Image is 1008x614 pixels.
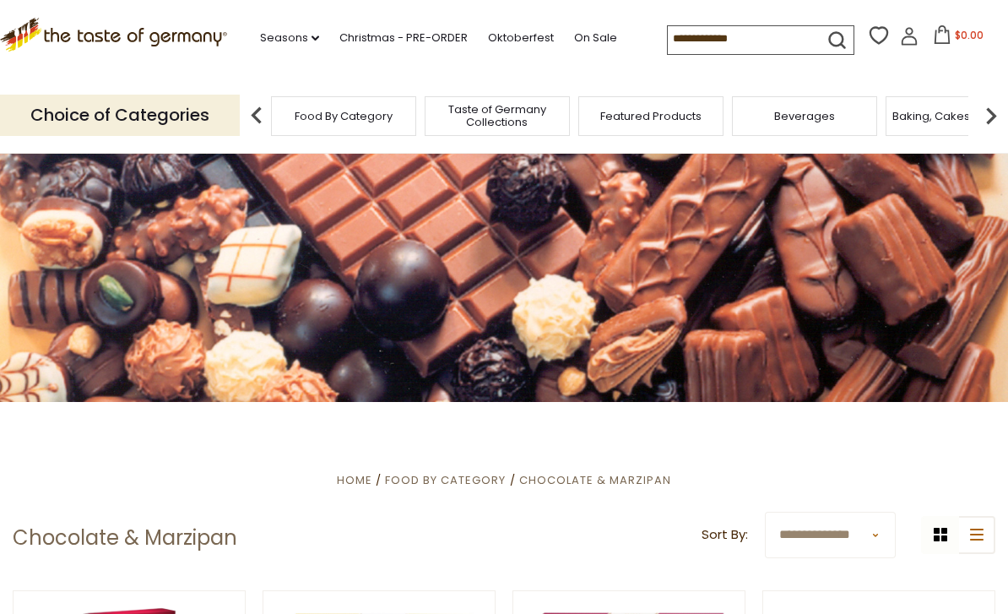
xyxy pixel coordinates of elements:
a: Home [337,472,372,488]
a: Food By Category [295,110,393,122]
a: Seasons [260,29,319,47]
label: Sort By: [702,524,748,546]
a: Beverages [774,110,835,122]
span: $0.00 [955,28,984,42]
a: On Sale [574,29,617,47]
a: Chocolate & Marzipan [519,472,671,488]
img: previous arrow [240,99,274,133]
a: Oktoberfest [488,29,554,47]
a: Featured Products [600,110,702,122]
img: next arrow [974,99,1008,133]
button: $0.00 [922,25,994,51]
a: Taste of Germany Collections [430,103,565,128]
h1: Chocolate & Marzipan [13,525,237,551]
a: Christmas - PRE-ORDER [339,29,468,47]
a: Food By Category [385,472,506,488]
